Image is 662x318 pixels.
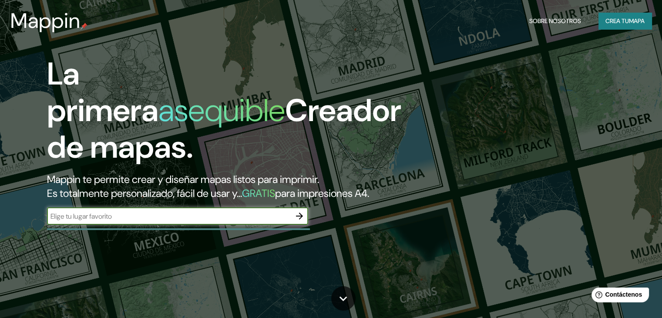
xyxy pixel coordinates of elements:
font: asequible [158,90,285,131]
font: La primera [47,54,158,131]
font: GRATIS [242,186,275,200]
font: mapa [629,17,645,25]
font: Es totalmente personalizado, fácil de usar y... [47,186,242,200]
input: Elige tu lugar favorito [47,211,291,221]
font: Mappin [10,7,81,34]
font: Crea tu [605,17,629,25]
font: para impresiones A4. [275,186,369,200]
iframe: Lanzador de widgets de ayuda [585,284,652,308]
button: Crea tumapa [598,13,652,29]
font: Creador de mapas. [47,90,401,167]
font: Sobre nosotros [529,17,581,25]
font: Mappin te permite crear y diseñar mapas listos para imprimir. [47,173,319,186]
button: Sobre nosotros [526,13,585,29]
img: pin de mapeo [81,23,87,30]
